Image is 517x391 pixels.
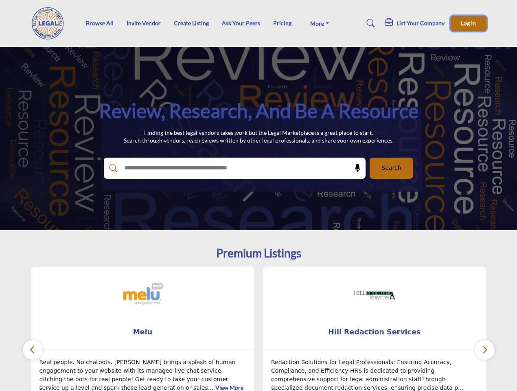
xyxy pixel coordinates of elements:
[275,321,474,343] b: Hill Redaction Services
[461,20,476,26] span: Log In
[124,136,394,145] p: Search through vendors, read reviews written by other legal professionals, and share your own exp...
[222,20,260,26] a: Ask Your Peers
[385,18,445,28] div: List Your Company
[122,275,163,316] img: Melu
[354,275,395,316] img: Hill Redaction Services
[273,20,291,26] a: Pricing
[215,384,243,391] a: View More
[124,129,394,137] p: Finding the best legal vendors takes work but the Legal Marketplace is a great place to start.
[305,18,335,29] a: More
[370,158,413,179] button: Search
[44,327,242,337] span: Melu
[359,17,380,30] a: Search
[31,7,69,40] img: Site Logo
[44,321,242,343] b: Melu
[31,321,254,343] a: Melu
[99,98,418,123] h1: Review, Research, and be a Resource
[458,384,463,391] span: ...
[208,384,213,391] span: ...
[127,20,161,26] a: Invite Vendor
[275,327,474,337] span: Hill Redaction Services
[397,20,445,27] h5: List Your Company
[451,16,486,31] button: Log In
[263,321,486,343] a: Hill Redaction Services
[86,20,114,26] a: Browse All
[216,246,301,260] h2: Premium Listings
[381,164,401,172] span: Search
[174,20,209,26] a: Create Listing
